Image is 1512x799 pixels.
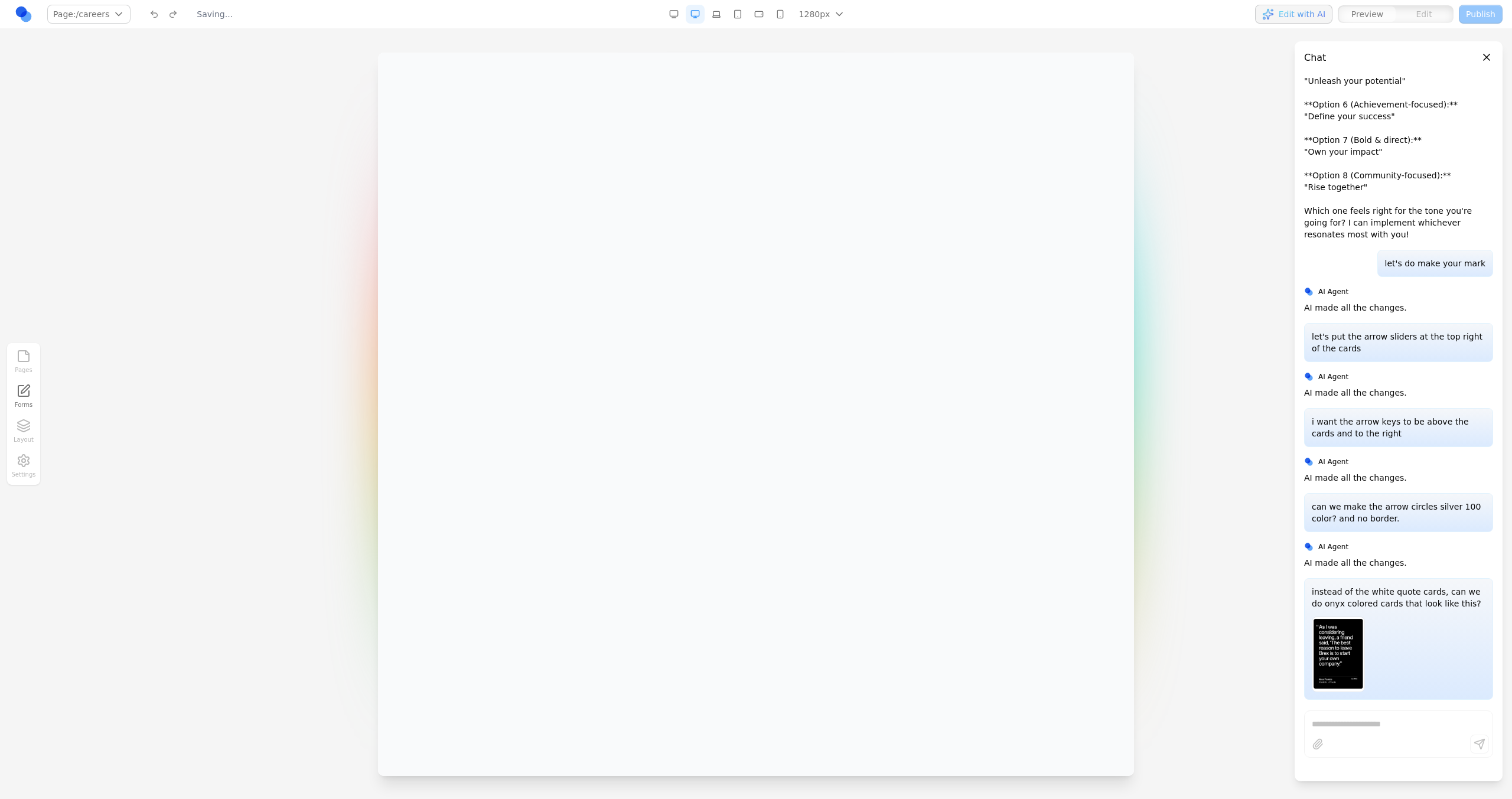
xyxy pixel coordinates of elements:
p: instead of the white quote cards, can we do onyx colored cards that look like this? [1312,586,1485,609]
button: Page:/careers [47,5,131,24]
p: AI made all the changes. [1304,387,1407,399]
img: Attachment [1312,617,1365,692]
div: AI Agent [1304,456,1493,467]
button: Desktop [686,5,705,24]
h3: Chat [1304,51,1326,65]
p: AI made all the changes. [1304,557,1407,569]
p: let's put the arrow sliders at the top right of the cards [1312,331,1485,354]
div: AI Agent [1304,542,1493,552]
button: Mobile Landscape [750,5,768,24]
div: Saving... [197,8,233,20]
span: Edit with AI [1279,8,1325,20]
button: Edit with AI [1255,5,1332,24]
a: Forms [11,381,37,412]
button: Tablet [728,5,747,24]
button: Desktop Wide [664,5,683,24]
p: let's do make your mark [1385,257,1485,269]
p: can we make the arrow circles silver 100 color? and no border. [1312,501,1485,524]
iframe: Preview [378,53,1134,776]
div: AI Agent [1304,371,1493,382]
button: Close panel [1480,51,1493,64]
button: Mobile [771,5,790,24]
p: AI made all the changes. [1304,302,1407,314]
button: 1280px [792,5,853,24]
p: i want the arrow keys to be above the cards and to the right [1312,416,1485,439]
p: AI made all the changes. [1304,472,1407,484]
button: Laptop [707,5,726,24]
div: AI Agent [1304,286,1493,297]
